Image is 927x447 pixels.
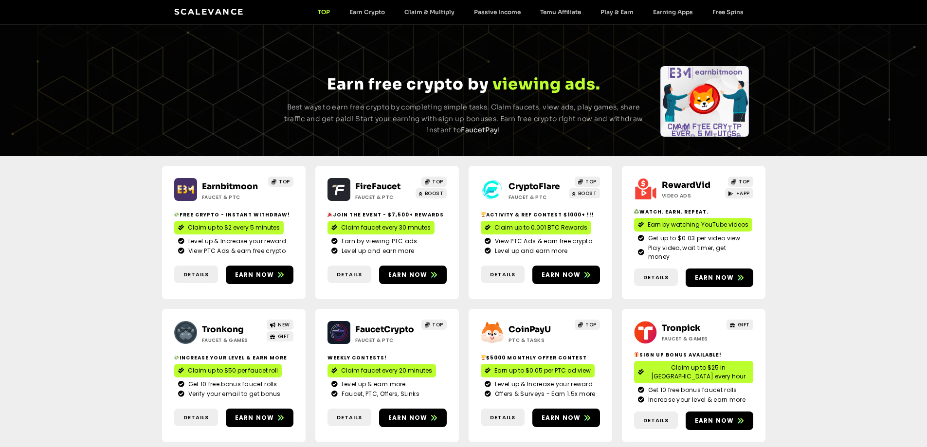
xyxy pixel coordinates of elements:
[490,413,515,422] span: Details
[490,270,515,279] span: Details
[662,323,700,333] a: Tronpick
[646,244,749,261] span: Play video, wait timer, get money
[481,221,591,234] a: Claim up to 0.001 BTC Rewards
[355,324,414,335] a: FaucetCrypto
[481,364,595,377] a: Earn up to $0.05 per PTC ad view
[341,366,432,375] span: Claim faucet every 20 minutes
[695,273,734,282] span: Earn now
[339,237,418,246] span: Earn by viewing PTC ads
[532,266,600,284] a: Earn now
[327,364,436,377] a: Claim faucet every 20 minutes
[174,354,293,361] h2: Increase your level & earn more
[421,320,447,330] a: TOP
[464,8,530,16] a: Passive Income
[648,363,749,381] span: Claim up to $25 in [GEOGRAPHIC_DATA] every hour
[308,8,340,16] a: TOP
[226,266,293,284] a: Earn now
[327,221,435,234] a: Claim faucet every 30 mnutes
[686,268,753,287] a: Earn now
[174,409,218,427] a: Details
[703,8,753,16] a: Free Spins
[569,188,600,198] a: BOOST
[186,247,286,255] span: View PTC Ads & earn free crypto
[327,74,489,94] span: Earn free crypto by
[425,190,444,197] span: BOOST
[186,390,281,398] span: Verify your email to get bonus
[591,8,643,16] a: Play & Earn
[235,413,274,422] span: Earn now
[532,409,600,427] a: Earn now
[494,223,587,232] span: Claim up to 0.001 BTC Rewards
[188,366,278,375] span: Claim up to $50 per faucet roll
[267,331,293,341] a: GIFT
[634,411,678,429] a: Details
[643,416,669,425] span: Details
[226,409,293,427] a: Earn now
[481,354,600,361] h2: $5000 Monthly Offer contest
[202,337,263,344] h2: Faucet & Games
[509,324,551,335] a: CoinPayU
[575,320,600,330] a: TOP
[492,247,568,255] span: Level up and earn more
[662,335,723,342] h2: Faucet & Games
[648,220,748,229] span: Earn by watching YouTube videos
[278,321,290,328] span: NEW
[339,247,415,255] span: Level up and earn more
[646,395,745,404] span: Increase your level & earn more
[340,8,395,16] a: Earn Crypto
[494,366,591,375] span: Earn up to $0.05 per PTC ad view
[327,211,447,218] h2: Join the event - $7,500+ Rewards
[202,181,258,192] a: Earnbitmoon
[660,66,749,137] div: Slides
[339,390,419,398] span: Faucet, PTC, Offers, SLinks
[174,7,244,17] a: Scalevance
[174,212,179,217] img: 💸
[174,355,179,360] img: 💸
[646,386,737,394] span: Get 10 free bonus faucet rolls
[646,234,741,243] span: Get up to $0.03 per video view
[509,337,569,344] h2: ptc & Tasks
[174,364,282,377] a: Claim up to $50 per faucet roll
[643,8,703,16] a: Earning Apps
[509,194,569,201] h2: Faucet & PTC
[327,212,332,217] img: 🎉
[739,178,750,185] span: TOP
[738,321,750,328] span: GIFT
[308,8,753,16] nav: Menu
[461,125,498,134] a: FaucetPay
[388,413,428,422] span: Earn now
[355,194,416,201] h2: Faucet & PTC
[388,270,428,279] span: Earn now
[337,270,362,279] span: Details
[736,190,750,197] span: +APP
[268,177,293,187] a: TOP
[202,194,263,201] h2: Faucet & PTC
[634,361,753,383] a: Claim up to $25 in [GEOGRAPHIC_DATA] every hour
[686,411,753,430] a: Earn now
[183,270,209,279] span: Details
[278,333,290,340] span: GIFT
[578,190,597,197] span: BOOST
[283,102,645,136] p: Best ways to earn free crypto by completing simple tasks. Claim faucets, view ads, play games, sh...
[492,237,592,246] span: View PTC Ads & earn free crypto
[174,221,284,234] a: Claim up to $2 every 5 minutes
[202,324,244,335] a: Tronkong
[327,266,371,284] a: Details
[634,351,753,358] h2: Sign Up Bonus Available!
[178,66,266,137] div: Slides
[355,337,416,344] h2: Faucet & PTC
[481,355,486,360] img: 🏆
[327,409,371,427] a: Details
[509,181,560,192] a: CryptoFlare
[695,416,734,425] span: Earn now
[339,380,406,389] span: Level up & earn more
[267,320,293,330] a: NEW
[379,409,447,427] a: Earn now
[481,211,600,218] h2: Activity & ref contest $1000+ !!!
[530,8,591,16] a: Temu Affiliate
[634,268,678,286] a: Details
[395,8,464,16] a: Claim & Multiply
[634,218,752,232] a: Earn by watching YouTube videos
[174,211,293,218] h2: Free crypto - Instant withdraw!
